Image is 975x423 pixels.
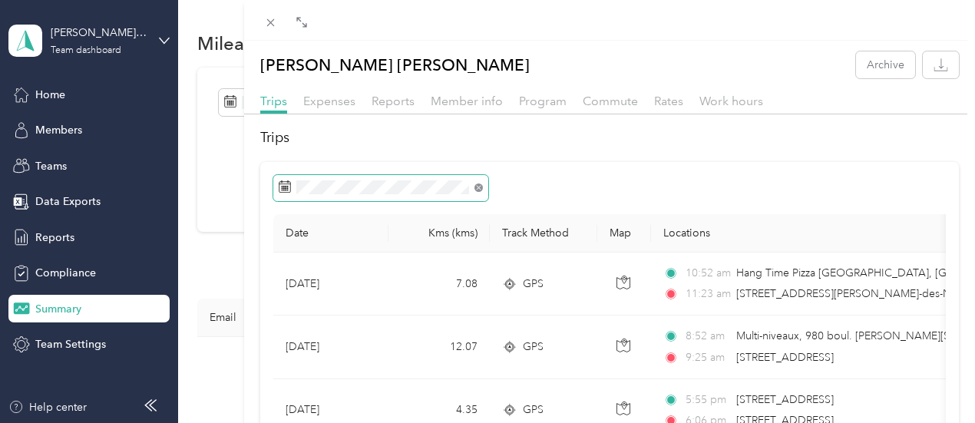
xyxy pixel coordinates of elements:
[686,286,729,302] span: 11:23 am
[736,351,834,364] span: [STREET_ADDRESS]
[431,94,503,108] span: Member info
[686,392,729,408] span: 5:55 pm
[736,393,834,406] span: [STREET_ADDRESS]
[856,51,915,78] button: Archive
[523,402,544,418] span: GPS
[260,94,287,108] span: Trips
[686,265,729,282] span: 10:52 am
[273,214,388,253] th: Date
[260,51,530,78] p: [PERSON_NAME] [PERSON_NAME]
[260,127,960,148] h2: Trips
[686,349,729,366] span: 9:25 am
[654,94,683,108] span: Rates
[519,94,567,108] span: Program
[583,94,638,108] span: Commute
[388,253,490,316] td: 7.08
[388,214,490,253] th: Kms (kms)
[303,94,355,108] span: Expenses
[523,339,544,355] span: GPS
[523,276,544,292] span: GPS
[686,328,729,345] span: 8:52 am
[273,316,388,378] td: [DATE]
[388,316,490,378] td: 12.07
[490,214,597,253] th: Track Method
[597,214,651,253] th: Map
[372,94,415,108] span: Reports
[273,253,388,316] td: [DATE]
[699,94,763,108] span: Work hours
[889,337,975,423] iframe: Everlance-gr Chat Button Frame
